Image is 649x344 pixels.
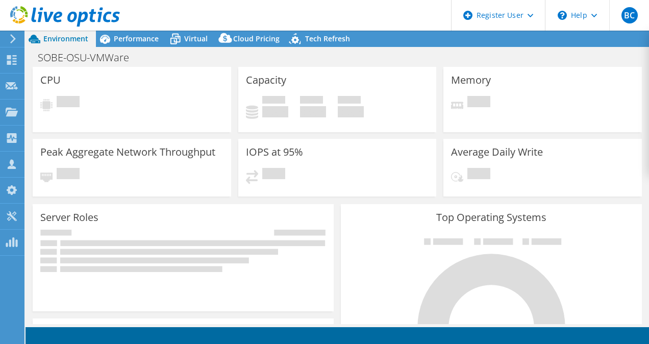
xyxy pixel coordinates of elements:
[40,146,215,158] h3: Peak Aggregate Network Throughput
[246,146,303,158] h3: IOPS at 95%
[348,212,634,223] h3: Top Operating Systems
[338,96,361,106] span: Total
[467,168,490,182] span: Pending
[233,34,280,43] span: Cloud Pricing
[43,34,88,43] span: Environment
[451,146,543,158] h3: Average Daily Write
[300,106,326,117] h4: 0 GiB
[621,7,638,23] span: BC
[184,34,208,43] span: Virtual
[262,106,288,117] h4: 0 GiB
[451,75,491,86] h3: Memory
[114,34,159,43] span: Performance
[262,168,285,182] span: Pending
[305,34,350,43] span: Tech Refresh
[246,75,286,86] h3: Capacity
[467,96,490,110] span: Pending
[262,96,285,106] span: Used
[338,106,364,117] h4: 0 GiB
[558,11,567,20] svg: \n
[40,212,98,223] h3: Server Roles
[57,168,80,182] span: Pending
[33,52,145,63] h1: SOBE-OSU-VMWare
[300,96,323,106] span: Free
[57,96,80,110] span: Pending
[40,75,61,86] h3: CPU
